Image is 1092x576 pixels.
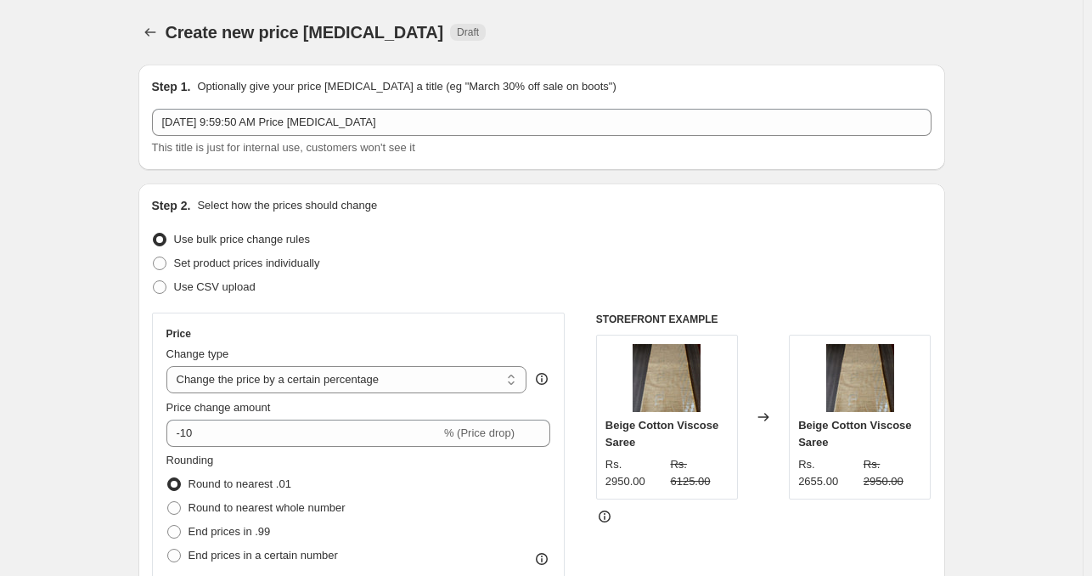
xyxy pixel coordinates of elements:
[166,347,229,360] span: Change type
[174,280,256,293] span: Use CSV upload
[166,23,444,42] span: Create new price [MEDICAL_DATA]
[864,456,922,490] strike: Rs. 2950.00
[533,370,550,387] div: help
[138,20,162,44] button: Price change jobs
[152,78,191,95] h2: Step 1.
[596,313,932,326] h6: STOREFRONT EXAMPLE
[670,456,729,490] strike: Rs. 6125.00
[197,197,377,214] p: Select how the prices should change
[633,344,701,412] img: Pic_1_80x.jpg
[444,426,515,439] span: % (Price drop)
[798,456,857,490] div: Rs. 2655.00
[798,419,911,449] span: Beige Cotton Viscose Saree
[166,327,191,341] h3: Price
[197,78,616,95] p: Optionally give your price [MEDICAL_DATA] a title (eg "March 30% off sale on boots")
[174,233,310,246] span: Use bulk price change rules
[457,25,479,39] span: Draft
[166,401,271,414] span: Price change amount
[189,477,291,490] span: Round to nearest .01
[189,501,346,514] span: Round to nearest whole number
[152,109,932,136] input: 30% off holiday sale
[826,344,894,412] img: Pic_1_80x.jpg
[152,197,191,214] h2: Step 2.
[605,419,718,449] span: Beige Cotton Viscose Saree
[166,454,214,466] span: Rounding
[605,456,664,490] div: Rs. 2950.00
[189,525,271,538] span: End prices in .99
[166,420,441,447] input: -15
[174,257,320,269] span: Set product prices individually
[152,141,415,154] span: This title is just for internal use, customers won't see it
[189,549,338,562] span: End prices in a certain number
